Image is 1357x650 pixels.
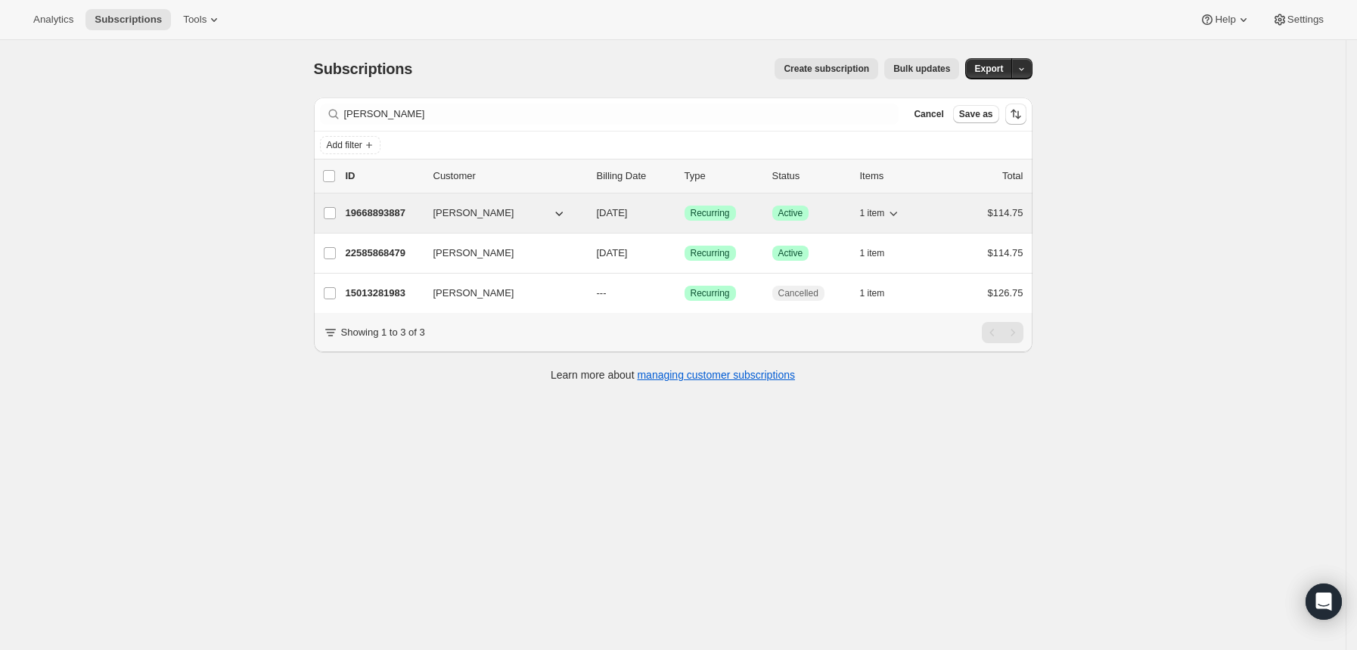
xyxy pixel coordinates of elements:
[953,105,999,123] button: Save as
[24,9,82,30] button: Analytics
[893,63,950,75] span: Bulk updates
[346,286,421,301] p: 15013281983
[424,201,576,225] button: [PERSON_NAME]
[691,207,730,219] span: Recurring
[183,14,206,26] span: Tools
[860,207,885,219] span: 1 item
[974,63,1003,75] span: Export
[775,58,878,79] button: Create subscription
[33,14,73,26] span: Analytics
[597,169,672,184] p: Billing Date
[597,287,607,299] span: ---
[1306,583,1342,620] div: Open Intercom Messenger
[174,9,231,30] button: Tools
[346,283,1023,304] div: 15013281983[PERSON_NAME]---SuccessRecurringCancelled1 item$126.75
[346,169,421,184] p: ID
[341,325,425,340] p: Showing 1 to 3 of 3
[433,206,514,221] span: [PERSON_NAME]
[778,287,818,299] span: Cancelled
[551,367,795,382] p: Learn more about
[988,287,1023,299] span: $126.75
[778,247,803,259] span: Active
[1005,104,1026,125] button: Sort the results
[988,207,1023,218] span: $114.75
[1287,14,1324,26] span: Settings
[433,246,514,261] span: [PERSON_NAME]
[860,169,936,184] div: Items
[1191,9,1259,30] button: Help
[860,287,885,299] span: 1 item
[597,247,628,258] span: [DATE]
[637,369,795,381] a: managing customer subscriptions
[346,203,1023,224] div: 19668893887[PERSON_NAME][DATE]SuccessRecurringSuccessActive1 item$114.75
[95,14,162,26] span: Subscriptions
[424,241,576,265] button: [PERSON_NAME]
[685,169,760,184] div: Type
[344,104,899,125] input: Filter subscribers
[908,105,949,123] button: Cancel
[914,108,943,120] span: Cancel
[1215,14,1235,26] span: Help
[1263,9,1333,30] button: Settings
[988,247,1023,258] span: $114.75
[959,108,993,120] span: Save as
[346,243,1023,264] div: 22585868479[PERSON_NAME][DATE]SuccessRecurringSuccessActive1 item$114.75
[346,169,1023,184] div: IDCustomerBilling DateTypeStatusItemsTotal
[691,247,730,259] span: Recurring
[1002,169,1023,184] p: Total
[85,9,171,30] button: Subscriptions
[772,169,848,184] p: Status
[597,207,628,218] span: [DATE]
[327,139,362,151] span: Add filter
[346,246,421,261] p: 22585868479
[982,322,1023,343] nav: Pagination
[965,58,1012,79] button: Export
[784,63,869,75] span: Create subscription
[433,286,514,301] span: [PERSON_NAME]
[860,247,885,259] span: 1 item
[320,136,380,154] button: Add filter
[433,169,585,184] p: Customer
[424,281,576,305] button: [PERSON_NAME]
[860,203,902,224] button: 1 item
[884,58,959,79] button: Bulk updates
[346,206,421,221] p: 19668893887
[860,243,902,264] button: 1 item
[691,287,730,299] span: Recurring
[778,207,803,219] span: Active
[860,283,902,304] button: 1 item
[314,60,413,77] span: Subscriptions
